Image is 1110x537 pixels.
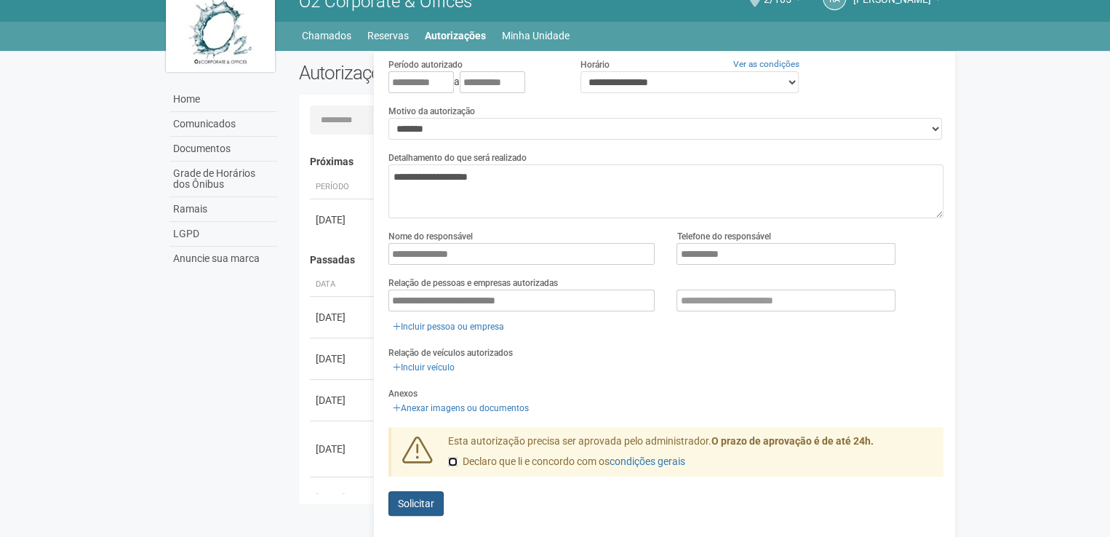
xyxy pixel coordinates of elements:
a: Minha Unidade [502,25,570,46]
a: Anuncie sua marca [169,247,277,271]
a: Documentos [169,137,277,162]
div: [DATE] [316,310,370,325]
label: Telefone do responsável [676,230,770,243]
a: Chamados [302,25,351,46]
div: [DATE] [316,442,370,456]
input: Declaro que li e concordo com oscondições gerais [448,457,458,466]
div: [DATE] [316,393,370,407]
label: Relação de pessoas e empresas autorizadas [388,277,558,290]
a: Ver as condições [733,59,799,69]
a: Grade de Horários dos Ônibus [169,162,277,197]
a: Ramais [169,197,277,222]
label: Declaro que li e concordo com os [448,455,685,469]
strong: O prazo de aprovação é de até 24h. [711,435,874,447]
th: Período [310,175,375,199]
label: Período autorizado [388,58,463,71]
h4: Próximas [310,156,933,167]
div: Esta autorização precisa ser aprovada pelo administrador. [437,434,943,477]
label: Detalhamento do que será realizado [388,151,527,164]
label: Anexos [388,387,418,400]
label: Horário [580,58,610,71]
a: Anexar imagens ou documentos [388,400,533,416]
div: [DATE] [316,351,370,366]
a: Incluir pessoa ou empresa [388,319,508,335]
th: Data [310,273,375,297]
a: condições gerais [610,456,685,467]
button: Solicitar [388,491,444,516]
a: Autorizações [425,25,486,46]
a: Comunicados [169,112,277,137]
a: Home [169,87,277,112]
div: a [388,71,559,93]
label: Relação de veículos autorizados [388,346,513,359]
a: Incluir veículo [388,359,459,375]
div: [DATE] [316,490,370,505]
h4: Passadas [310,255,933,266]
label: Nome do responsável [388,230,473,243]
div: [DATE] [316,212,370,227]
a: LGPD [169,222,277,247]
a: Reservas [367,25,409,46]
span: Solicitar [398,498,434,509]
h2: Autorizações [299,62,610,84]
label: Motivo da autorização [388,105,475,118]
